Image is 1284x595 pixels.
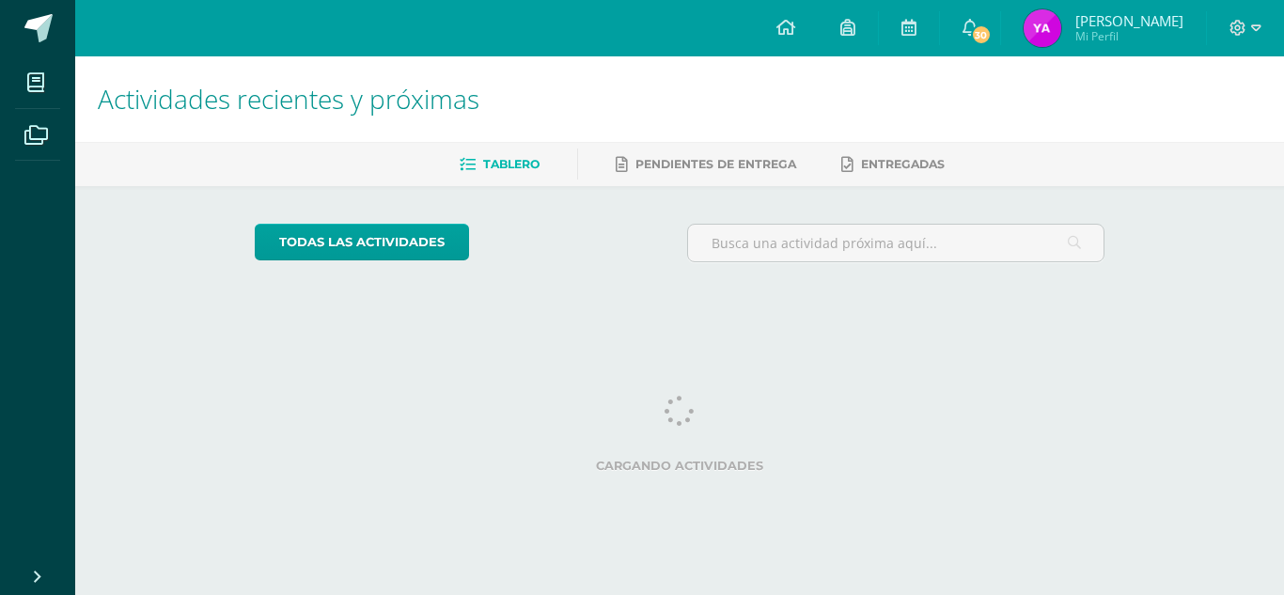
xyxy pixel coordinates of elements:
[1024,9,1061,47] img: a6afdc9d00cfefa793b5be9037cb8e16.png
[970,24,991,45] span: 30
[1075,11,1183,30] span: [PERSON_NAME]
[688,225,1104,261] input: Busca una actividad próxima aquí...
[460,149,540,180] a: Tablero
[483,157,540,171] span: Tablero
[98,81,479,117] span: Actividades recientes y próximas
[635,157,796,171] span: Pendientes de entrega
[841,149,945,180] a: Entregadas
[616,149,796,180] a: Pendientes de entrega
[861,157,945,171] span: Entregadas
[1075,28,1183,44] span: Mi Perfil
[255,459,1105,473] label: Cargando actividades
[255,224,469,260] a: todas las Actividades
